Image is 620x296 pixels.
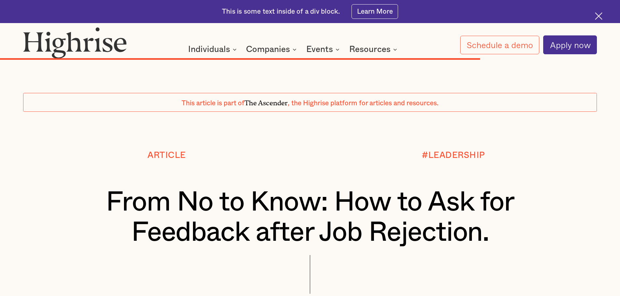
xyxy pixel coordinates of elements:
[246,45,290,53] div: Companies
[23,27,127,58] img: Highrise logo
[288,100,438,107] span: , the Highrise platform for articles and resources.
[188,45,239,53] div: Individuals
[47,187,573,248] h1: From No to Know: How to Ask for Feedback after Job Rejection.
[460,36,540,54] a: Schedule a demo
[349,45,399,53] div: Resources
[147,150,186,160] div: Article
[306,45,333,53] div: Events
[188,45,230,53] div: Individuals
[222,7,340,16] div: This is some text inside of a div block.
[351,4,398,19] a: Learn More
[595,12,602,20] img: Cross icon
[182,100,244,107] span: This article is part of
[246,45,298,53] div: Companies
[422,150,485,160] div: #LEADERSHIP
[349,45,391,53] div: Resources
[244,97,288,105] span: The Ascender
[306,45,341,53] div: Events
[543,35,597,54] a: Apply now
